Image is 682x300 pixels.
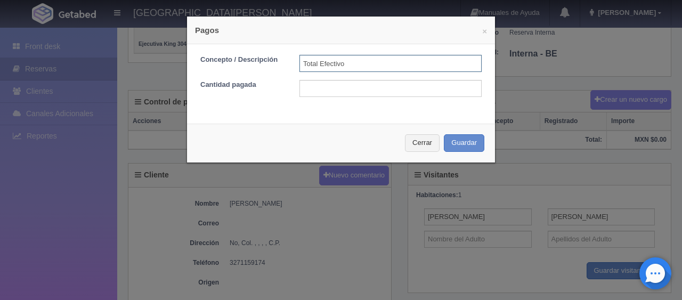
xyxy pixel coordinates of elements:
[405,134,440,152] button: Cerrar
[192,80,291,90] label: Cantidad pagada
[192,55,291,65] label: Concepto / Descripción
[444,134,484,152] button: Guardar
[195,25,487,36] h4: Pagos
[482,27,487,35] button: ×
